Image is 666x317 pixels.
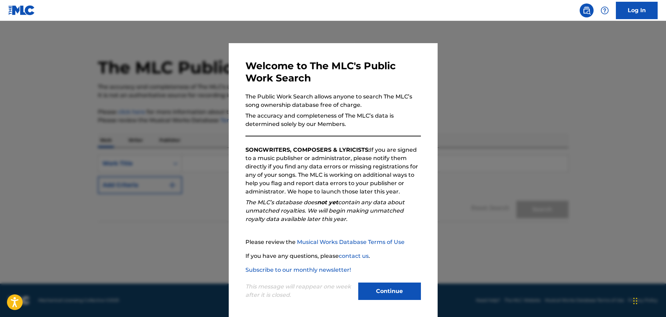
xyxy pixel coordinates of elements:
img: search [582,6,591,15]
div: Drag [633,291,637,311]
div: Help [598,3,612,17]
a: Musical Works Database Terms of Use [297,239,405,245]
img: MLC Logo [8,5,35,15]
button: Continue [358,283,421,300]
p: Please review the [245,238,421,246]
p: This message will reappear one week after it is closed. [245,283,354,299]
h3: Welcome to The MLC's Public Work Search [245,60,421,84]
a: Log In [616,2,658,19]
a: Public Search [580,3,594,17]
p: If you have any questions, please . [245,252,421,260]
strong: SONGWRITERS, COMPOSERS & LYRICISTS: [245,146,370,153]
p: If you are signed to a music publisher or administrator, please notify them directly if you find ... [245,146,421,196]
p: The accuracy and completeness of The MLC’s data is determined solely by our Members. [245,112,421,128]
img: help [601,6,609,15]
p: The Public Work Search allows anyone to search The MLC’s song ownership database free of charge. [245,93,421,109]
a: contact us [339,253,369,259]
em: The MLC’s database does contain any data about unmatched royalties. We will begin making unmatche... [245,199,405,222]
iframe: Chat Widget [631,284,666,317]
a: Subscribe to our monthly newsletter! [245,267,351,273]
strong: not yet [317,199,338,206]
